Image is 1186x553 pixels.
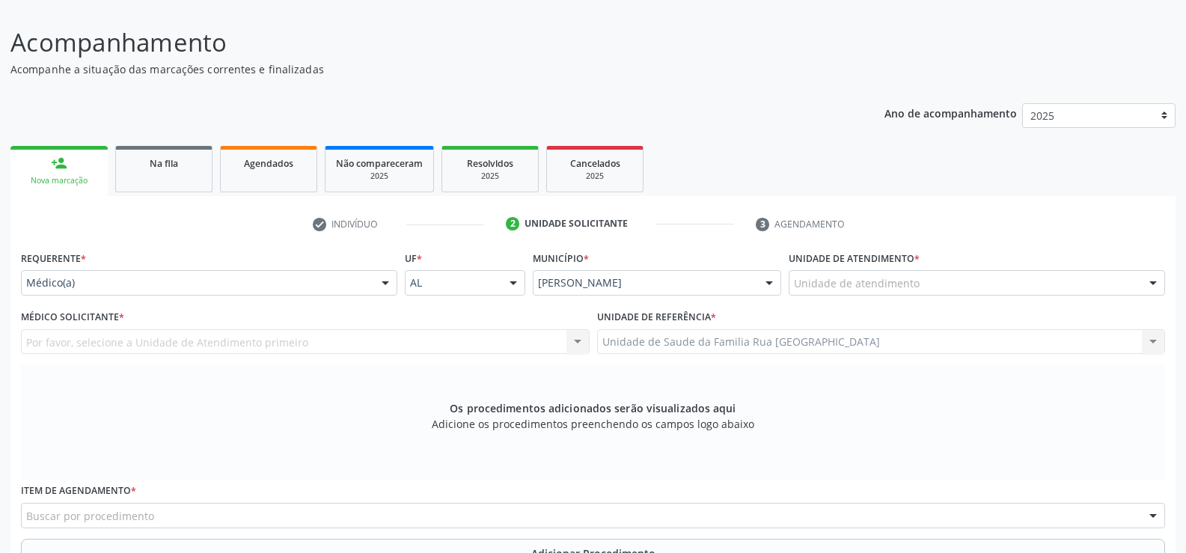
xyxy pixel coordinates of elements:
[336,171,423,182] div: 2025
[336,157,423,170] span: Não compareceram
[538,275,751,290] span: [PERSON_NAME]
[453,171,528,182] div: 2025
[26,275,367,290] span: Médico(a)
[450,400,736,416] span: Os procedimentos adicionados serão visualizados aqui
[506,217,519,230] div: 2
[557,171,632,182] div: 2025
[432,416,754,432] span: Adicione os procedimentos preenchendo os campos logo abaixo
[10,61,826,77] p: Acompanhe a situação das marcações correntes e finalizadas
[410,275,495,290] span: AL
[789,247,920,270] label: Unidade de atendimento
[21,480,136,503] label: Item de agendamento
[21,175,97,186] div: Nova marcação
[533,247,589,270] label: Município
[244,157,293,170] span: Agendados
[794,275,920,291] span: Unidade de atendimento
[150,157,178,170] span: Na fila
[570,157,620,170] span: Cancelados
[21,247,86,270] label: Requerente
[26,508,154,524] span: Buscar por procedimento
[21,306,124,329] label: Médico Solicitante
[10,24,826,61] p: Acompanhamento
[51,155,67,171] div: person_add
[467,157,513,170] span: Resolvidos
[597,306,716,329] label: Unidade de referência
[884,103,1017,122] p: Ano de acompanhamento
[405,247,422,270] label: UF
[525,217,628,230] div: Unidade solicitante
